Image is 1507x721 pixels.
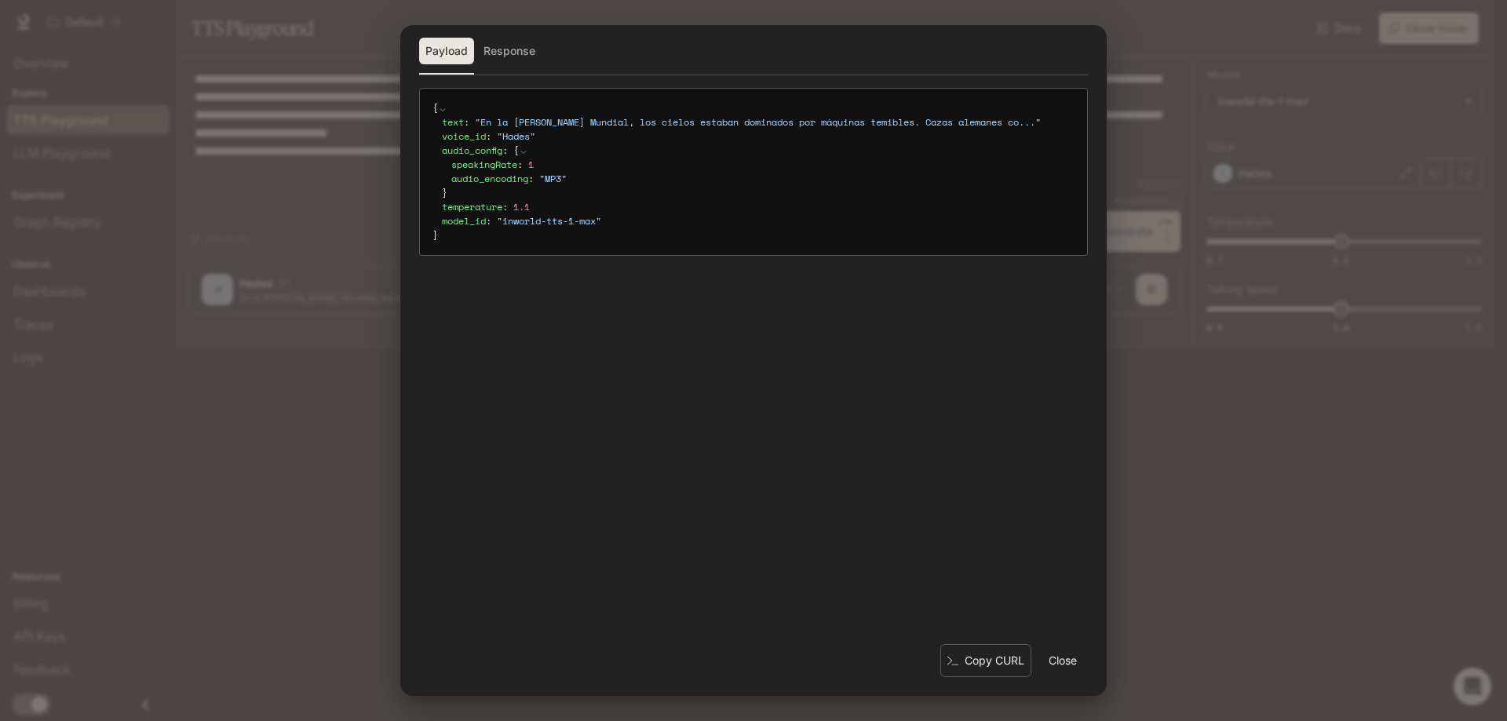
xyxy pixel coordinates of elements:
button: Copy CURL [940,644,1031,678]
span: " MP3 " [539,172,567,185]
span: text [442,115,464,129]
span: " En la [PERSON_NAME] Mundial, los cielos estaban dominados por máquinas temibles. Cazas alemanes... [475,115,1041,129]
button: Response [477,38,542,64]
div: : [442,200,1075,214]
div: : [442,129,1075,144]
button: Payload [419,38,474,64]
span: 1 [528,158,534,171]
span: audio_config [442,144,502,157]
span: speakingRate [451,158,517,171]
div: : [442,115,1075,129]
div: : [451,172,1075,186]
span: } [442,186,447,199]
span: audio_encoding [451,172,528,185]
span: { [513,144,519,157]
div: : [442,214,1075,228]
span: temperature [442,200,502,213]
div: : [451,158,1075,172]
span: " inworld-tts-1-max " [497,214,601,228]
button: Close [1038,645,1088,676]
span: 1.1 [513,200,530,213]
span: { [432,101,438,115]
span: voice_id [442,129,486,143]
span: " Hades " [497,129,535,143]
div: : [442,144,1075,200]
span: model_id [442,214,486,228]
span: } [432,228,438,242]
